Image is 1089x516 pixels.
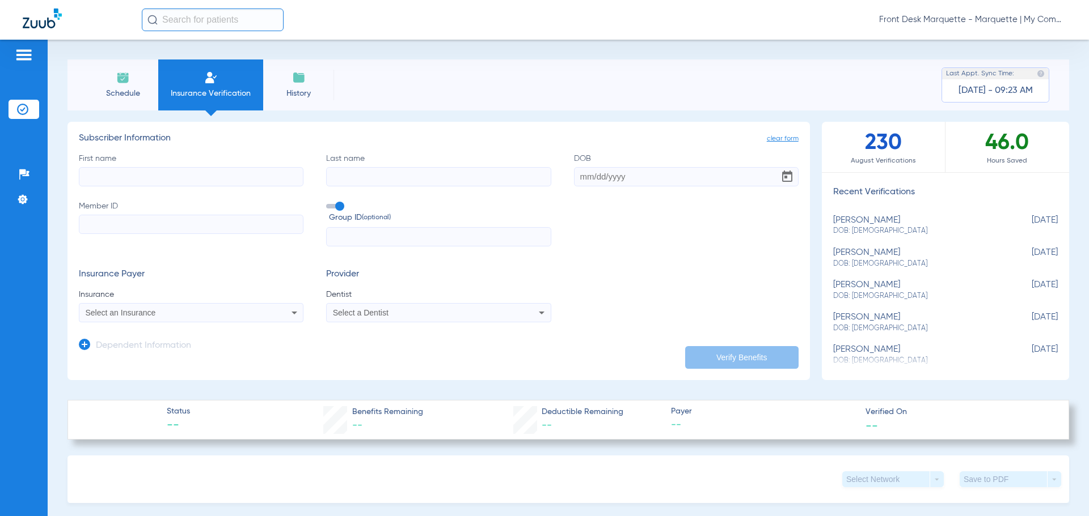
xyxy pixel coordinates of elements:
span: Schedule [96,88,150,99]
span: Select an Insurance [86,308,156,317]
div: [PERSON_NAME] [833,344,1001,365]
div: [PERSON_NAME] [833,215,1001,236]
label: Last name [326,153,551,186]
span: Benefits Remaining [352,406,423,418]
h3: Insurance Payer [79,269,303,280]
input: Member ID [79,215,303,234]
span: [DATE] - 09:23 AM [959,85,1033,96]
span: Hours Saved [946,155,1069,167]
span: [DATE] [1001,280,1058,301]
span: Insurance [79,289,303,300]
img: History [292,71,306,84]
input: Last name [326,167,551,186]
span: Payer [671,406,856,417]
div: 46.0 [946,122,1069,172]
h3: Dependent Information [96,340,191,352]
span: Deductible Remaining [542,406,623,418]
img: last sync help info [1037,70,1045,78]
input: Search for patients [142,8,284,31]
img: hamburger-icon [15,48,33,62]
h3: Recent Verifications [822,187,1069,198]
label: DOB [574,153,799,186]
span: -- [167,418,190,434]
span: Status [167,406,190,417]
button: Verify Benefits [685,346,799,369]
span: -- [671,418,856,432]
span: History [272,88,326,99]
img: Zuub Logo [23,8,62,28]
img: Search Icon [147,15,158,25]
div: [PERSON_NAME] [833,248,1001,268]
span: Last Appt. Sync Time: [946,68,1014,79]
span: August Verifications [822,155,945,167]
span: Insurance Verification [167,88,255,99]
span: -- [352,420,362,430]
button: Open calendar [776,165,799,188]
span: -- [866,419,878,431]
input: First name [79,167,303,186]
span: clear form [767,133,799,144]
div: [PERSON_NAME] [833,312,1001,333]
label: Member ID [79,201,303,247]
span: -- [542,420,552,430]
span: DOB: [DEMOGRAPHIC_DATA] [833,323,1001,334]
span: Verified On [866,406,1050,418]
img: Manual Insurance Verification [204,71,218,84]
div: 230 [822,122,946,172]
span: Front Desk Marquette - Marquette | My Community Dental Centers [879,14,1066,25]
input: DOBOpen calendar [574,167,799,186]
span: DOB: [DEMOGRAPHIC_DATA] [833,259,1001,269]
h3: Provider [326,269,551,280]
span: [DATE] [1001,344,1058,365]
span: [DATE] [1001,248,1058,268]
span: Group ID [329,212,551,224]
span: DOB: [DEMOGRAPHIC_DATA] [833,226,1001,236]
label: First name [79,153,303,186]
small: (optional) [362,212,391,224]
h3: Subscriber Information [79,133,799,144]
div: [PERSON_NAME] [833,280,1001,301]
span: Dentist [326,289,551,300]
span: DOB: [DEMOGRAPHIC_DATA] [833,291,1001,301]
span: [DATE] [1001,312,1058,333]
span: [DATE] [1001,215,1058,236]
span: Select a Dentist [333,308,389,317]
img: Schedule [116,71,130,84]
